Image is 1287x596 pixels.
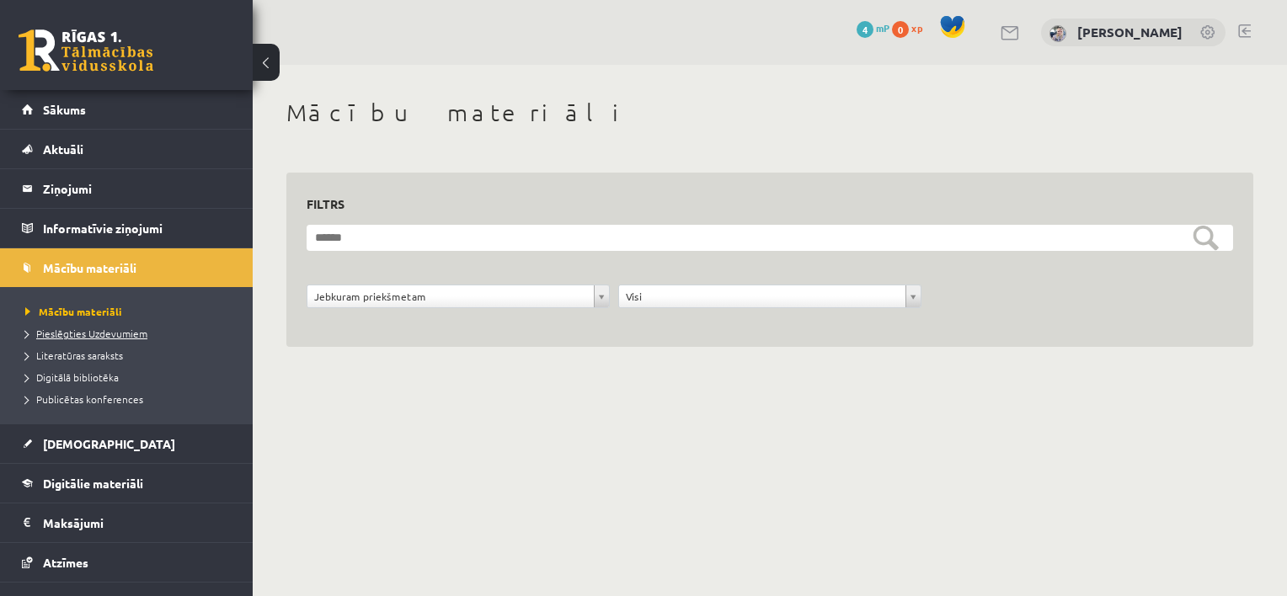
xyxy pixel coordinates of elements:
span: Atzīmes [43,555,88,570]
span: Pieslēgties Uzdevumiem [25,327,147,340]
img: Kristīne Vītola [1049,25,1066,42]
span: Digitālie materiāli [43,476,143,491]
a: Literatūras saraksts [25,348,236,363]
span: mP [876,21,889,35]
a: [PERSON_NAME] [1077,24,1183,40]
a: [DEMOGRAPHIC_DATA] [22,424,232,463]
a: Rīgas 1. Tālmācības vidusskola [19,29,153,72]
a: Aktuāli [22,130,232,168]
span: Mācību materiāli [43,260,136,275]
span: Literatūras saraksts [25,349,123,362]
a: Digitālie materiāli [22,464,232,503]
span: Aktuāli [43,141,83,157]
span: [DEMOGRAPHIC_DATA] [43,436,175,451]
a: Visi [619,285,921,307]
legend: Maksājumi [43,503,232,542]
a: Pieslēgties Uzdevumiem [25,326,236,341]
a: Publicētas konferences [25,391,236,407]
span: Sākums [43,102,86,117]
span: Digitālā bibliotēka [25,370,119,384]
a: Digitālā bibliotēka [25,370,236,385]
a: Maksājumi [22,503,232,542]
a: 0 xp [892,21,931,35]
span: xp [911,21,922,35]
a: Informatīvie ziņojumi [22,209,232,247]
a: Jebkuram priekšmetam [307,285,609,307]
span: 0 [892,21,909,38]
a: Ziņojumi [22,169,232,208]
a: Atzīmes [22,543,232,582]
span: Visi [626,285,899,307]
legend: Informatīvie ziņojumi [43,209,232,247]
h1: Mācību materiāli [286,98,1253,127]
span: Publicētas konferences [25,392,143,406]
span: Mācību materiāli [25,305,122,318]
legend: Ziņojumi [43,169,232,208]
span: 4 [857,21,873,38]
a: Mācību materiāli [25,304,236,319]
h3: Filtrs [307,193,1213,216]
a: Sākums [22,90,232,129]
a: 4 mP [857,21,889,35]
a: Mācību materiāli [22,248,232,287]
span: Jebkuram priekšmetam [314,285,587,307]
